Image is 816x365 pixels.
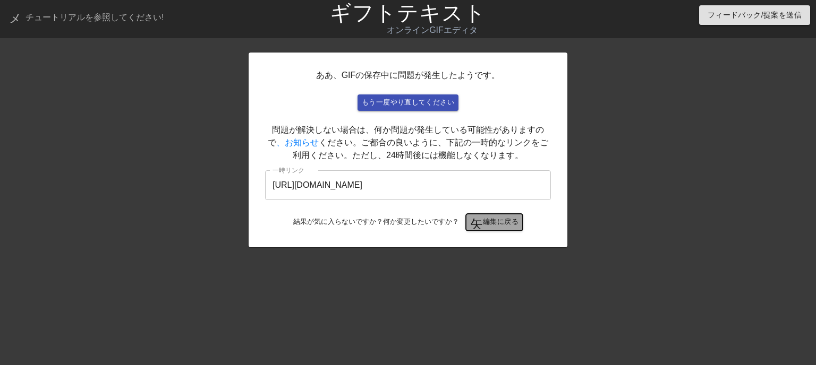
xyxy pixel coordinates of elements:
[708,11,802,19] font: フィードバック/提案を送信
[25,13,164,22] font: チュートリアルを参照してください!
[483,218,518,225] font: 編集に戻る
[466,214,523,231] button: 編集に戻る
[8,10,101,23] font: メニューブック
[265,170,551,200] input: 裸
[276,138,319,147] a: 、お知らせ
[387,25,478,34] font: オンラインGIFエディタ
[470,216,496,229] font: 矢印
[293,138,548,160] font: ください。ご都合の良いように、下記の一時的なリンクをご利用ください。ただし、24時間後には機能しなくなります。
[293,218,459,225] font: 結果が気に入らないですか？何か変更したいですか？
[316,71,500,80] font: ああ、GIFの保存中に問題が発生したようです。
[358,94,458,111] button: もう一度やり直してください
[362,98,454,106] font: もう一度やり直してください
[8,10,164,27] a: チュートリアルを参照してください!
[330,1,486,24] a: ギフトテキスト
[699,5,810,25] button: フィードバック/提案を送信
[268,125,544,147] font: 問題が解決しない場合は、何か問題が発生している可能性がありますので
